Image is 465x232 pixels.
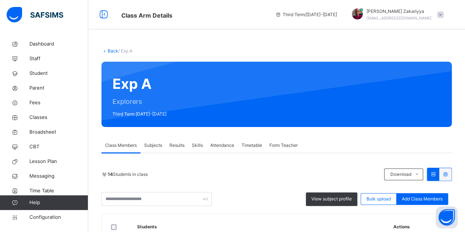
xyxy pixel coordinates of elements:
a: Back [108,48,118,54]
span: Classes [29,114,88,121]
span: Class Arm Details [121,12,172,19]
span: Form Teacher [269,142,298,149]
div: IbrahimZakariyya [344,8,447,21]
span: Messaging [29,173,88,180]
span: Subjects [144,142,162,149]
span: Time Table [29,187,88,195]
span: session/term information [275,11,337,18]
span: Broadsheet [29,128,88,136]
span: Students in class [108,171,148,178]
span: Staff [29,55,88,62]
span: Timetable [242,142,262,149]
button: Open asap [436,206,458,228]
span: Attendance [210,142,234,149]
span: Dashboard [29,40,88,48]
span: [PERSON_NAME] Zakariyya [366,8,432,15]
span: Results [169,142,185,149]
img: safsims [7,7,63,22]
span: [EMAIL_ADDRESS][DOMAIN_NAME] [366,16,432,20]
span: Fees [29,99,88,106]
span: Download [390,171,411,178]
span: / Exp A [118,48,132,54]
span: Parent [29,84,88,92]
span: View subject profile [311,196,352,202]
span: CBT [29,143,88,151]
span: Student [29,70,88,77]
span: Bulk upload [366,196,391,202]
b: 14 [108,171,113,177]
span: Lesson Plan [29,158,88,165]
span: Help [29,199,88,206]
span: Add Class Members [402,196,443,202]
span: Configuration [29,214,88,221]
span: Class Members [105,142,137,149]
span: Skills [192,142,203,149]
